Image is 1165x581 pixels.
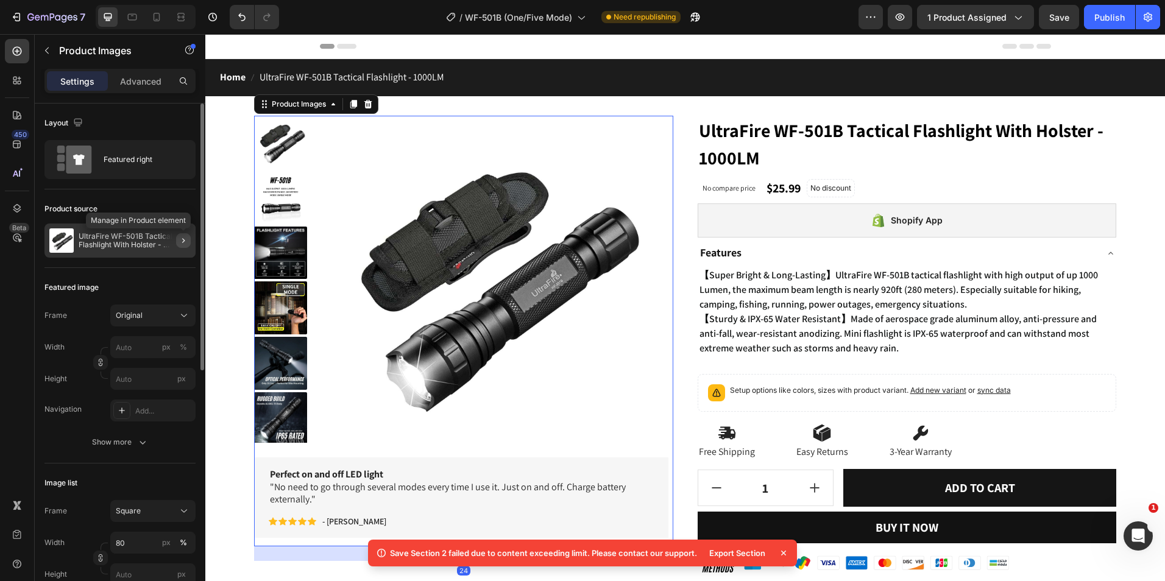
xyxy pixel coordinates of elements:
div: Show more [92,436,149,448]
span: 1 product assigned [927,11,1007,24]
p: Setup options like colors, sizes with product variant. [525,350,806,362]
div: 450 [12,130,29,139]
div: px [162,537,171,548]
button: % [159,340,174,354]
div: px [162,342,171,353]
span: 【Sturdy & IPX-65 Water Resistant】Made of aerospace grade aluminum alloy, anti-pressure and anti-f... [494,278,891,320]
span: 1 [1149,503,1158,513]
a: UltraFire WF-501B Tactical Flashlight With Holster - 1000LM [492,82,912,139]
div: Add... [135,406,193,417]
button: Square [110,500,196,522]
button: 7 [5,5,91,29]
span: Save [1049,12,1069,23]
input: px% [110,532,196,554]
div: Layout [44,115,85,132]
div: Product source [44,203,97,214]
p: Settings [60,75,94,88]
button: Show more [44,431,196,453]
span: Original [116,310,143,321]
span: or [761,351,806,361]
button: % [159,535,174,550]
p: Free Shipping [494,412,550,424]
p: Advanced [120,75,161,88]
label: Height [44,373,67,384]
div: Beta [9,223,29,233]
div: % [180,537,187,548]
input: px% [110,336,196,358]
button: Publish [1084,5,1135,29]
span: 【Super Bright & Long-Lasting】UltraFire WF-501B tactical flashlight with high output of up 1000 Lu... [494,234,893,276]
button: Add to cart [638,435,911,473]
div: Featured right [104,146,178,174]
p: No discount [605,149,646,160]
p: - [PERSON_NAME] [117,482,181,493]
button: Save [1039,5,1079,29]
div: $25.99 [560,144,597,164]
iframe: Intercom live chat [1124,521,1153,551]
div: Save Section 2 failed due to content exceeding limit. Please contact our support. [390,547,697,559]
input: quantity [529,436,592,471]
strong: Features [495,211,536,225]
div: Publish [1094,11,1125,24]
button: px [176,535,191,550]
span: px [177,569,186,579]
button: px [176,340,191,354]
div: Navigation [44,404,82,415]
img: PAY.svg [492,514,912,543]
span: sync data [772,351,806,361]
label: Frame [44,310,67,321]
div: Image list [44,477,77,488]
div: Shopify App [685,179,737,194]
div: % [180,342,187,353]
p: 7 [80,10,85,24]
span: Need republishing [614,12,676,23]
input: px [110,368,196,390]
img: product feature img [49,228,74,253]
p: "No need to go through several modes every time I use it. Just on and off. Charge battery externa... [65,434,447,472]
label: Width [44,342,65,353]
label: Height [44,569,67,580]
div: 24 [252,532,265,541]
label: Width [44,537,65,548]
button: decrement [493,436,529,471]
span: Add new variant [705,351,761,361]
div: Featured image [44,282,99,293]
p: No compare price [497,150,550,158]
div: Add to cart [740,445,810,463]
button: Buy it now [492,477,912,509]
span: Square [116,505,141,516]
strong: Perfect on and off LED light [65,434,178,446]
div: Export Section [702,544,773,562]
span: WF-501B (One/Five Mode) [465,11,572,24]
p: UltraFire WF-501B Tactical Flashlight With Holster - 1000LM [79,232,191,249]
iframe: Design area [205,34,1165,581]
span: / [459,11,462,24]
p: 3-Year Warranty [684,412,746,424]
button: increment [591,436,628,471]
div: Rich Text Editor. Editing area: main [493,233,911,323]
button: Original [110,305,196,326]
label: Frame [44,505,67,516]
p: Product Images [59,43,163,58]
div: Buy it now [670,482,733,504]
p: Easy Returns [591,412,643,424]
button: 1 product assigned [917,5,1034,29]
div: Undo/Redo [230,5,279,29]
span: px [177,374,186,383]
